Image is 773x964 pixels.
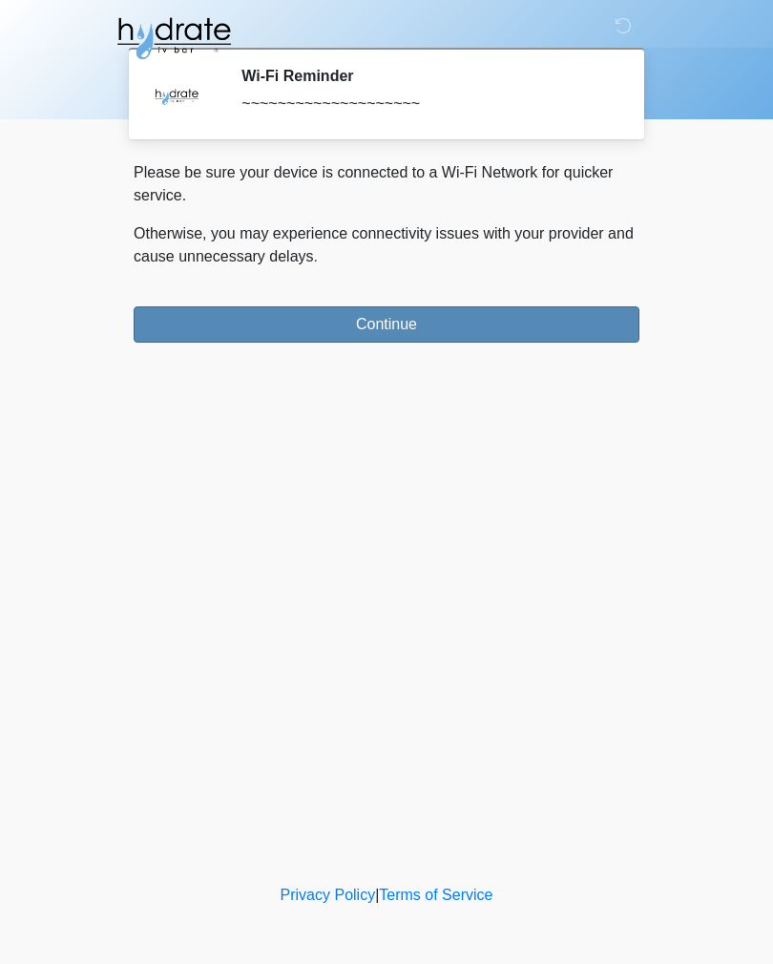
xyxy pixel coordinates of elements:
p: Otherwise, you may experience connectivity issues with your provider and cause unnecessary delays [134,222,639,268]
a: Privacy Policy [281,887,376,903]
img: Hydrate IV Bar - Fort Collins Logo [115,14,233,62]
div: ~~~~~~~~~~~~~~~~~~~~ [241,93,611,115]
p: Please be sure your device is connected to a Wi-Fi Network for quicker service. [134,161,639,207]
a: | [375,887,379,903]
a: Terms of Service [379,887,492,903]
span: . [314,248,318,264]
button: Continue [134,306,639,343]
img: Agent Avatar [148,67,205,124]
